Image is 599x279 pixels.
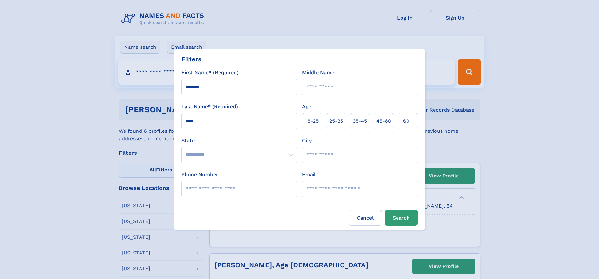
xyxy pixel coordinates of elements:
span: 45‑60 [376,117,391,125]
label: Email [302,171,316,178]
span: 25‑35 [329,117,343,125]
label: State [181,137,297,144]
label: City [302,137,312,144]
label: Age [302,103,311,110]
button: Search [385,210,418,226]
span: 35‑45 [353,117,367,125]
span: 18‑25 [306,117,319,125]
label: First Name* (Required) [181,69,239,76]
label: Cancel [349,210,382,226]
label: Middle Name [302,69,334,76]
label: Phone Number [181,171,218,178]
div: Filters [181,54,202,64]
span: 60+ [403,117,413,125]
label: Last Name* (Required) [181,103,238,110]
